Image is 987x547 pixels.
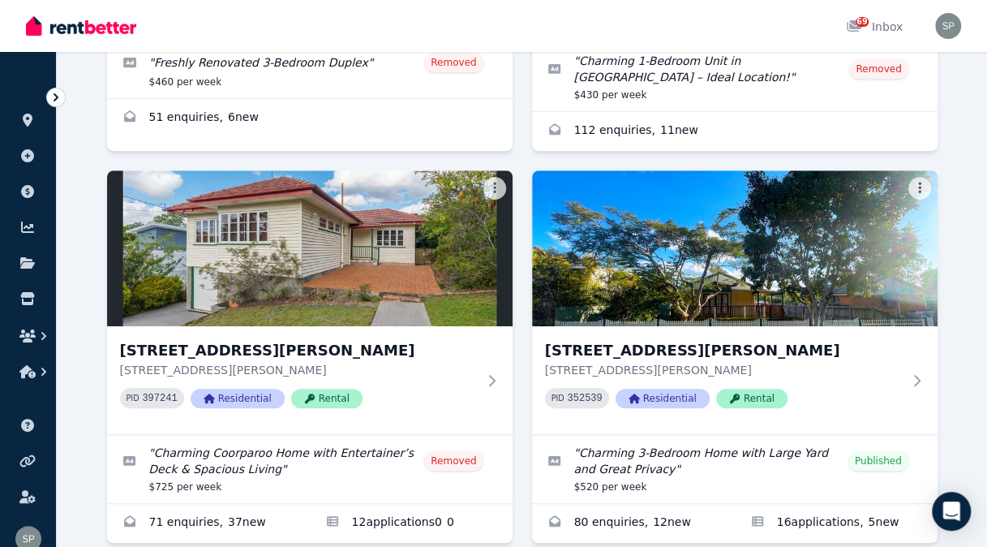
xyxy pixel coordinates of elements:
[532,112,938,151] a: Enquiries for 8/2 Carl Street, Woolloongabba
[532,170,938,326] img: 24 Southampton Rd, Ellen Grove
[846,19,903,35] div: Inbox
[545,339,902,362] h3: [STREET_ADDRESS][PERSON_NAME]
[107,435,513,503] a: Edit listing: Charming Coorparoo Home with Entertainer’s Deck & Spacious Living
[935,13,961,39] img: Steven Purcell
[532,435,938,503] a: Edit listing: Charming 3-Bedroom Home with Large Yard and Great Privacy
[127,394,139,403] small: PID
[120,362,477,378] p: [STREET_ADDRESS][PERSON_NAME]
[532,170,938,434] a: 24 Southampton Rd, Ellen Grove[STREET_ADDRESS][PERSON_NAME][STREET_ADDRESS][PERSON_NAME]PID 35253...
[107,504,310,543] a: Enquiries for 21 Walker St, Coorparoo
[532,43,938,111] a: Edit listing: Charming 1-Bedroom Unit in Woolloongabba – Ideal Location!
[532,504,735,543] a: Enquiries for 24 Southampton Rd, Ellen Grove
[191,389,285,408] span: Residential
[856,17,869,27] span: 69
[120,339,477,362] h3: [STREET_ADDRESS][PERSON_NAME]
[107,170,513,326] img: 21 Walker St, Coorparoo
[107,99,513,138] a: Enquiries for 2/56 Alice St, Goodna
[908,177,931,200] button: More options
[26,14,136,38] img: RentBetter
[616,389,710,408] span: Residential
[932,492,971,531] div: Open Intercom Messenger
[291,389,363,408] span: Rental
[483,177,506,200] button: More options
[310,504,513,543] a: Applications for 21 Walker St, Coorparoo
[107,170,513,434] a: 21 Walker St, Coorparoo[STREET_ADDRESS][PERSON_NAME][STREET_ADDRESS][PERSON_NAME]PID 397241Reside...
[716,389,787,408] span: Rental
[545,362,902,378] p: [STREET_ADDRESS][PERSON_NAME]
[142,393,177,404] code: 397241
[567,393,602,404] code: 352539
[107,43,513,98] a: Edit listing: Freshly Renovated 3-Bedroom Duplex
[735,504,938,543] a: Applications for 24 Southampton Rd, Ellen Grove
[551,394,564,403] small: PID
